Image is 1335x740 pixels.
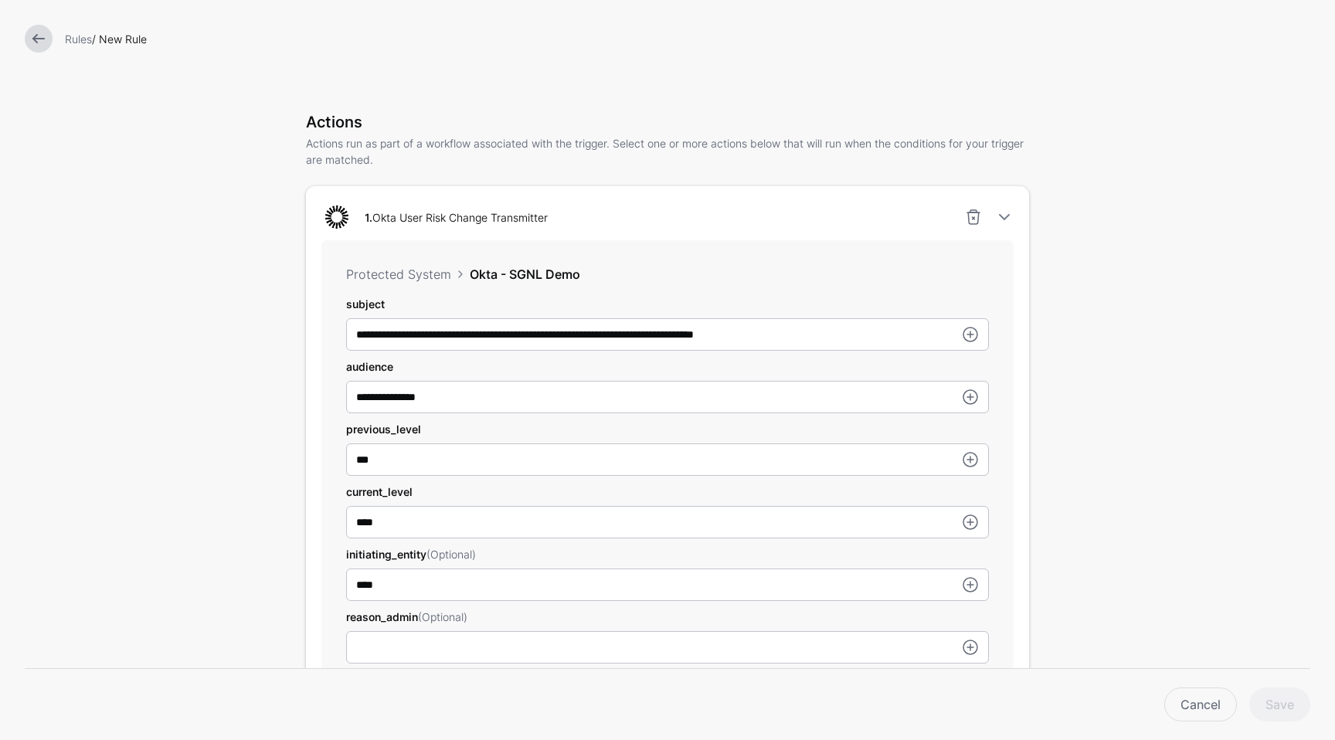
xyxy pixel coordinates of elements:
a: Rules [65,32,92,46]
span: Protected System [346,266,451,282]
div: Okta User Risk Change Transmitter [358,209,554,226]
label: audience [346,358,393,375]
label: initiating_entity [346,546,476,562]
img: svg+xml;base64,PHN2ZyB3aWR0aD0iNjQiIGhlaWdodD0iNjQiIHZpZXdCb3g9IjAgMCA2NCA2NCIgZmlsbD0ibm9uZSIgeG... [321,202,352,233]
p: Actions run as part of a workflow associated with the trigger. Select one or more actions below t... [306,135,1029,168]
label: current_level [346,484,413,500]
label: subject [346,296,385,312]
label: reason_admin [346,609,467,625]
span: Okta - SGNL Demo [470,266,580,282]
h3: Actions [306,113,1029,131]
a: Cancel [1164,687,1237,721]
span: (Optional) [418,610,467,623]
div: / New Rule [59,31,1316,47]
span: (Optional) [426,548,476,561]
label: previous_level [346,421,421,437]
strong: 1. [365,211,372,224]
